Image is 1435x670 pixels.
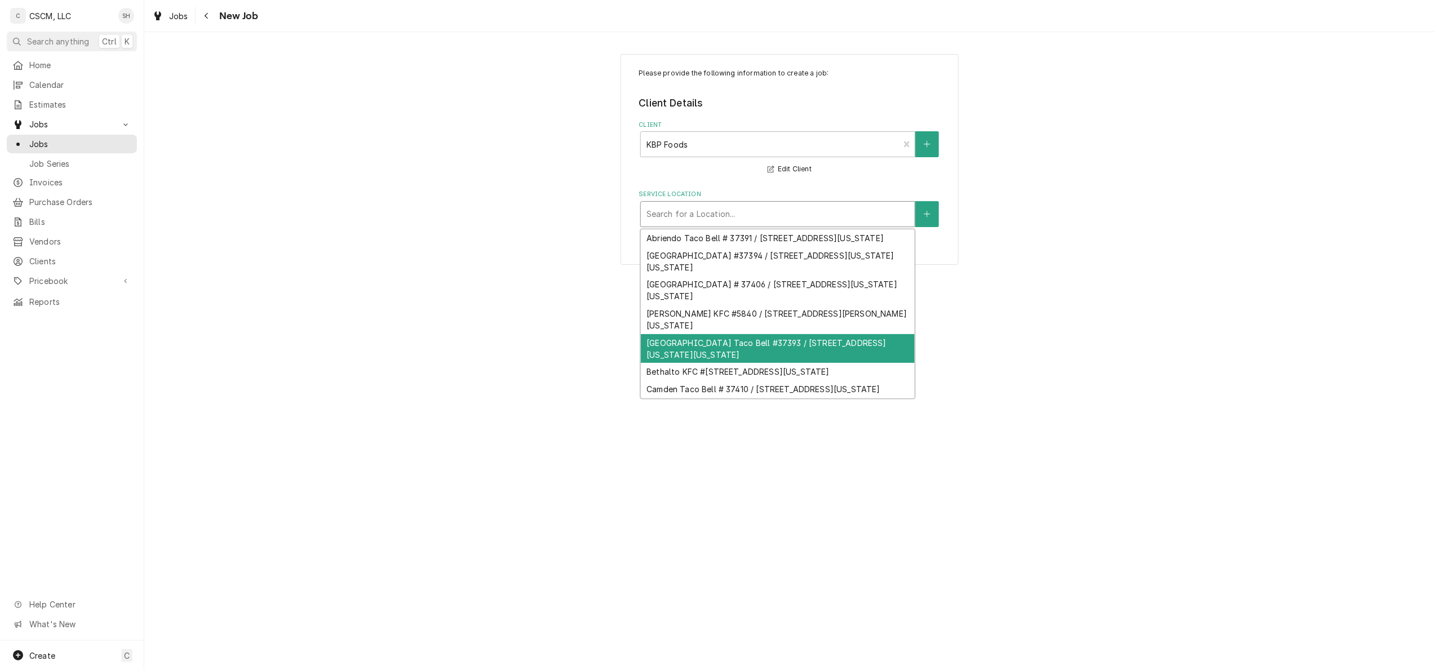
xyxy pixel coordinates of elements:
div: [GEOGRAPHIC_DATA] #37394 / [STREET_ADDRESS][US_STATE][US_STATE] [641,247,915,276]
div: Job Create/Update Form [639,68,941,227]
span: New Job [216,8,259,24]
span: Clients [29,255,131,267]
span: What's New [29,618,130,630]
button: Search anythingCtrlK [7,32,137,51]
button: Edit Client [766,162,813,176]
span: Ctrl [102,36,117,47]
p: Please provide the following information to create a job: [639,68,941,78]
button: Navigate back [198,7,216,25]
span: Create [29,651,55,660]
a: Go to What's New [7,615,137,633]
div: [PERSON_NAME] Taco Bell #37399 / [STREET_ADDRESS][PERSON_NAME][US_STATE][US_STATE] [641,398,915,427]
div: [GEOGRAPHIC_DATA] # 37406 / [STREET_ADDRESS][US_STATE][US_STATE] [641,276,915,305]
a: Jobs [7,135,137,153]
span: Calendar [29,79,131,91]
div: SH [118,8,134,24]
svg: Create New Location [924,210,931,218]
a: Estimates [7,95,137,114]
div: Serra Heyen's Avatar [118,8,134,24]
div: Abriendo Taco Bell # 37391 / [STREET_ADDRESS][US_STATE] [641,229,915,247]
span: C [124,650,130,662]
span: Jobs [29,118,114,130]
div: C [10,8,26,24]
span: Estimates [29,99,131,110]
span: Invoices [29,176,131,188]
a: Bills [7,212,137,231]
span: Job Series [29,158,131,170]
a: Go to Pricebook [7,272,137,290]
a: Purchase Orders [7,193,137,211]
span: Vendors [29,236,131,247]
span: Help Center [29,598,130,610]
label: Service Location [639,190,941,199]
a: Job Series [7,154,137,173]
a: Home [7,56,137,74]
a: Invoices [7,173,137,192]
div: Bethalto KFC #[STREET_ADDRESS][US_STATE] [641,363,915,380]
a: Clients [7,252,137,270]
a: Go to Jobs [7,115,137,134]
span: Reports [29,296,131,308]
span: Jobs [169,10,188,22]
div: [PERSON_NAME] KFC #5840 / [STREET_ADDRESS][PERSON_NAME][US_STATE] [641,305,915,334]
svg: Create New Client [924,140,931,148]
span: Purchase Orders [29,196,131,208]
div: Service Location [639,190,941,227]
span: Home [29,59,131,71]
div: Camden Taco Bell # 37410 / [STREET_ADDRESS][US_STATE] [641,380,915,398]
a: Calendar [7,76,137,94]
span: Search anything [27,36,89,47]
a: Vendors [7,232,137,251]
button: Create New Location [915,201,939,227]
div: [GEOGRAPHIC_DATA] Taco Bell #37393 / [STREET_ADDRESS][US_STATE][US_STATE] [641,334,915,363]
button: Create New Client [915,131,939,157]
a: Reports [7,292,137,311]
span: Jobs [29,138,131,150]
legend: Client Details [639,96,941,110]
span: K [125,36,130,47]
a: Jobs [148,7,193,25]
span: Bills [29,216,131,228]
span: Pricebook [29,275,114,287]
div: Job Create/Update [621,54,959,265]
div: CSCM, LLC [29,10,71,22]
a: Go to Help Center [7,595,137,614]
div: Client [639,121,941,176]
label: Client [639,121,941,130]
